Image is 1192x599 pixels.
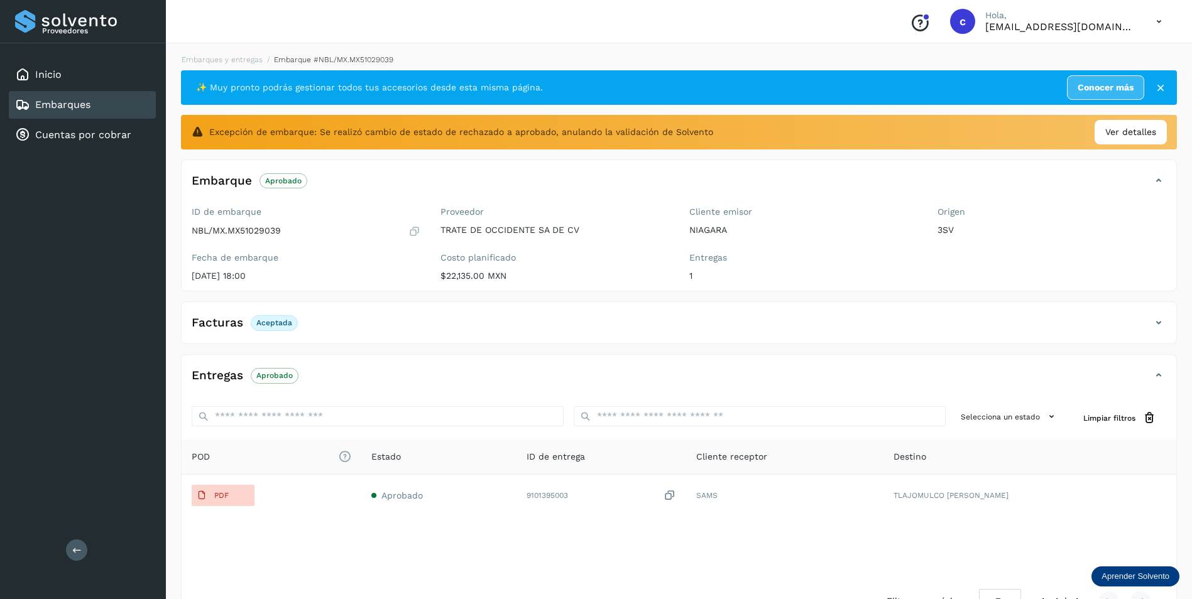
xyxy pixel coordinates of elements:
[985,21,1136,33] p: clarisa_flores@fragua.com.mx
[182,55,263,64] a: Embarques y entregas
[696,450,767,463] span: Cliente receptor
[883,475,1176,516] td: TLAJOMULCO [PERSON_NAME]
[1083,413,1135,424] span: Limpiar filtros
[381,490,423,500] span: Aprobado
[192,207,420,217] label: ID de embarque
[192,316,243,330] h4: Facturas
[209,126,713,139] span: Excepción de embarque: Se realizó cambio de estado de rechazado a aprobado, anulando la validació...
[9,121,156,149] div: Cuentas por cobrar
[985,10,1136,21] p: Hola,
[689,225,918,235] p: NIAGARA
[938,207,1166,217] label: Origen
[192,369,243,383] h4: Entregas
[182,170,1176,202] div: EmbarqueAprobado
[9,91,156,119] div: Embarques
[894,450,926,463] span: Destino
[9,61,156,89] div: Inicio
[192,252,420,263] label: Fecha de embarque
[214,491,229,500] p: PDF
[274,55,393,64] span: Embarque #NBL/MX.MX51029039
[689,271,918,281] p: 1
[1102,571,1169,581] p: Aprender Solvento
[182,365,1176,396] div: EntregasAprobado
[35,129,131,141] a: Cuentas por cobrar
[1091,566,1179,586] div: Aprender Solvento
[256,371,293,380] p: Aprobado
[956,406,1063,427] button: Selecciona un estado
[686,475,883,516] td: SAMS
[440,252,669,263] label: Costo planificado
[440,207,669,217] label: Proveedor
[371,450,401,463] span: Estado
[192,225,281,236] p: NBL/MX.MX51029039
[1073,406,1166,429] button: Limpiar filtros
[192,271,420,281] p: [DATE] 18:00
[440,271,669,281] p: $22,135.00 MXN
[265,176,302,185] p: Aprobado
[196,81,543,94] span: ✨ Muy pronto podrás gestionar todos tus accesorios desde esta misma página.
[35,68,62,80] a: Inicio
[527,450,585,463] span: ID de entrega
[938,225,1166,235] p: 3SV
[192,174,252,188] h4: Embarque
[181,54,1177,65] nav: breadcrumb
[689,252,918,263] label: Entregas
[440,225,669,235] p: TRATE DE OCCIDENTE SA DE CV
[256,318,292,327] p: Aceptada
[192,485,254,506] button: PDF
[689,207,918,217] label: Cliente emisor
[192,450,351,463] span: POD
[1105,126,1156,139] span: Ver detalles
[182,312,1176,343] div: FacturasAceptada
[35,99,90,111] a: Embarques
[42,26,151,35] p: Proveedores
[1067,75,1144,100] a: Conocer más
[527,489,677,502] div: 9101395003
